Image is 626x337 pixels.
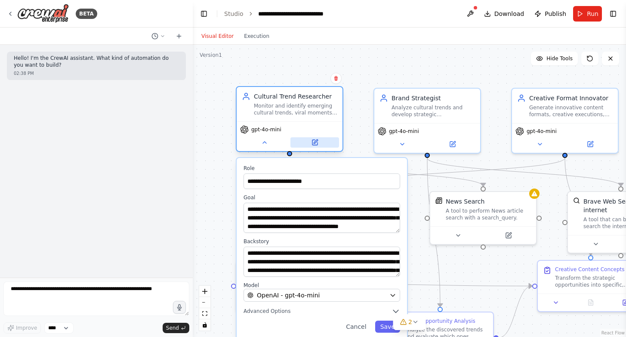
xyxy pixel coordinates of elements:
button: 2 [393,314,426,330]
span: gpt-4o-mini [389,128,419,135]
button: Execution [239,31,274,41]
span: 2 [408,318,412,326]
div: Monitor and identify emerging cultural trends, viral moments, and social conversations across pla... [254,102,337,116]
g: Edge from 203018b3-54b4-4e5d-a8d7-a45102d324e7 to 5bd677c0-b521-47b9-9a5f-195578e29b4b [561,158,595,255]
button: Cancel [341,321,371,333]
div: Analyze cultural trends and develop strategic recommendations for how {brand_name} can authentica... [392,104,475,118]
div: SerplyNewsSearchToolNews SearchA tool to perform News article search with a search_query. [429,191,537,245]
button: Start a new chat [172,31,186,41]
span: gpt-4o-mini [251,126,281,133]
div: Brand StrategistAnalyze cultural trends and develop strategic recommendations for how {brand_name... [373,88,481,154]
button: OpenAI - gpt-4o-mini [244,289,400,302]
button: Open in side panel [428,139,477,149]
g: Edge from 203018b3-54b4-4e5d-a8d7-a45102d324e7 to 12405591-3cee-47ec-9c41-85ddb9c86b94 [341,158,569,186]
span: Advanced Options [244,308,290,315]
button: No output available [573,297,609,308]
g: Edge from 0c4b6608-2c52-4685-8e4d-eb2c6d5885d9 to 6ed3793e-8d76-4aca-8dd1-b5958f1b9678 [423,158,444,307]
button: Hide left sidebar [198,8,210,20]
img: SerplyNewsSearchTool [435,197,442,204]
button: Advanced Options [244,307,400,315]
img: Logo [17,4,69,23]
g: Edge from 8ed9e428-50ca-455e-b439-28905b041c6e to fa2fae0a-c754-45e2-9fbd-f114bcb29383 [285,158,487,186]
button: Open in side panel [290,137,339,148]
button: zoom out [199,297,210,308]
div: 02:38 PM [14,70,179,77]
span: gpt-4o-mini [527,128,557,135]
div: Brand Strategist [392,94,475,102]
button: Publish [531,6,570,22]
div: Cultural Trend Researcher [254,92,337,101]
div: BETA [76,9,97,19]
div: A tool to perform News article search with a search_query. [446,207,531,221]
span: Publish [545,9,566,18]
span: Download [494,9,524,18]
button: Open in side panel [484,230,533,241]
div: Generate innovative content formats, creative executions, and trend adaptations that transform cu... [529,104,613,118]
span: Run [587,9,598,18]
g: Edge from 298905ec-098a-4255-a8ab-e237bf82de8a to 5bd677c0-b521-47b9-9a5f-195578e29b4b [348,280,532,291]
a: React Flow attribution [601,331,625,335]
g: Edge from 0c4b6608-2c52-4685-8e4d-eb2c6d5885d9 to a9b95c5f-c9a9-4974-95da-30e86fd88c2f [423,158,625,186]
button: toggle interactivity [199,319,210,331]
span: Hide Tools [546,55,573,62]
button: Send [163,323,189,333]
p: Hello! I'm the CrewAI assistant. What kind of automation do you want to build? [14,55,179,68]
button: Open in side panel [566,139,614,149]
div: Creative Content Concepts [555,266,625,273]
label: Goal [244,194,400,201]
div: Version 1 [200,52,222,59]
button: Show right sidebar [607,8,619,20]
span: OpenAI - gpt-4o-mini [257,291,320,300]
img: BraveSearchTool [573,197,580,204]
div: Creative Format Innovator [529,94,613,102]
button: Save [375,321,400,333]
div: Creative Format InnovatorGenerate innovative content formats, creative executions, and trend adap... [511,88,619,154]
div: News Search [446,197,484,206]
button: Visual Editor [196,31,239,41]
a: Studio [224,10,244,17]
button: Delete node [330,73,342,84]
button: zoom in [199,286,210,297]
button: Improve [3,322,41,334]
label: Role [244,165,400,172]
span: Improve [16,325,37,331]
div: Brand Opportunity Analysis [404,318,475,325]
label: Model [244,282,400,289]
button: fit view [199,308,210,319]
button: Run [573,6,602,22]
label: Backstory [244,238,400,245]
span: Send [166,325,179,331]
button: Hide Tools [531,52,578,65]
nav: breadcrumb [224,9,344,18]
button: Click to speak your automation idea [173,301,186,314]
button: Download [481,6,528,22]
div: React Flow controls [199,286,210,331]
div: Cultural Trend ResearcherMonitor and identify emerging cultural trends, viral moments, and social... [236,88,343,154]
button: Switch to previous chat [148,31,169,41]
